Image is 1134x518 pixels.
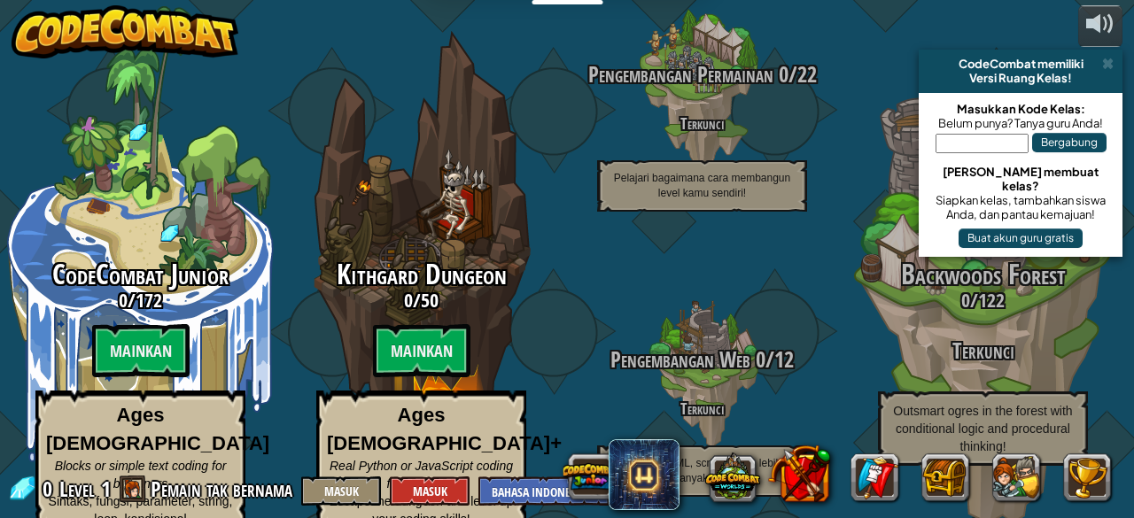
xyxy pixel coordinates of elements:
div: Siapkan kelas, tambahkan siswa Anda, dan pantau kemajuan! [928,193,1114,221]
span: Pelajari bagaimana cara membangun level kamu sendiri! [614,172,790,199]
button: Buat akun guru gratis [959,228,1083,248]
span: 50 [421,287,439,313]
btn: Mainkan [373,324,470,377]
div: CodeCombat memiliki [926,57,1115,71]
button: Masuk [390,476,470,506]
span: 0 [773,59,788,89]
span: Backwoods Forest [901,255,1066,293]
h3: / [562,348,843,372]
span: Level [59,475,95,504]
span: Kithgard Dungeon [337,255,507,293]
span: Blocks or simple text coding for beginners [55,459,227,491]
div: Belum punya? Tanya guru Anda! [928,116,1114,130]
span: Pengembangan Permainan [588,59,773,89]
h4: Terkunci [562,400,843,417]
span: 172 [136,287,162,313]
span: 0 [404,287,413,313]
button: Bergabung [1032,133,1107,152]
div: Versi Ruang Kelas! [926,71,1115,85]
btn: Mainkan [92,324,190,377]
span: 0 [750,344,765,375]
h3: / [843,290,1123,311]
button: Atur suara [1078,5,1122,47]
button: Masuk [301,476,381,506]
div: Masukkan Kode Kelas: [928,102,1114,116]
span: 12 [774,344,794,375]
strong: Ages [DEMOGRAPHIC_DATA] [46,404,269,453]
span: Real Python or JavaScript coding for everyone [330,459,513,491]
span: 0 [43,475,58,503]
span: 1 [101,475,111,503]
span: 122 [978,287,1005,313]
span: 22 [797,59,817,89]
img: CodeCombat - Learn how to code by playing a game [12,5,238,58]
span: 0 [119,287,128,313]
strong: Ages [DEMOGRAPHIC_DATA]+ [327,404,562,453]
h3: / [562,63,843,87]
span: CodeCombat Junior [52,255,229,293]
span: Outsmart ogres in the forest with conditional logic and procedural thinking! [893,404,1072,453]
span: 0 [961,287,970,313]
span: Pemain tak bernama [151,475,292,503]
h4: Terkunci [562,115,843,132]
span: Pengembangan Web [610,344,750,375]
h3: / [281,290,562,311]
h3: Terkunci [843,339,1123,363]
div: [PERSON_NAME] membuat kelas? [928,165,1114,193]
